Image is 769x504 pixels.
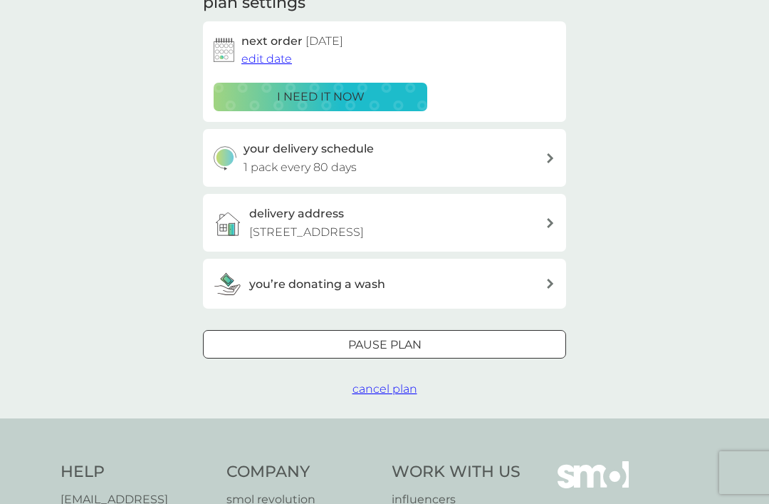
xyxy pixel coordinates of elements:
button: cancel plan [352,380,417,398]
button: Pause plan [203,330,566,359]
h4: Help [61,461,212,483]
h3: delivery address [249,205,344,223]
a: delivery address[STREET_ADDRESS] [203,194,566,252]
span: cancel plan [352,382,417,396]
span: edit date [241,52,292,66]
h4: Work With Us [392,461,520,483]
h3: your delivery schedule [244,140,374,158]
h3: you’re donating a wash [249,275,385,294]
button: edit date [241,50,292,68]
h2: next order [241,32,343,51]
p: Pause plan [348,336,422,354]
p: [STREET_ADDRESS] [249,223,364,242]
h4: Company [226,461,378,483]
span: [DATE] [305,34,343,48]
button: your delivery schedule1 pack every 80 days [203,129,566,187]
button: you’re donating a wash [203,259,566,309]
button: i need it now [214,83,427,111]
p: 1 pack every 80 days [244,158,357,177]
p: i need it now [277,88,365,106]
